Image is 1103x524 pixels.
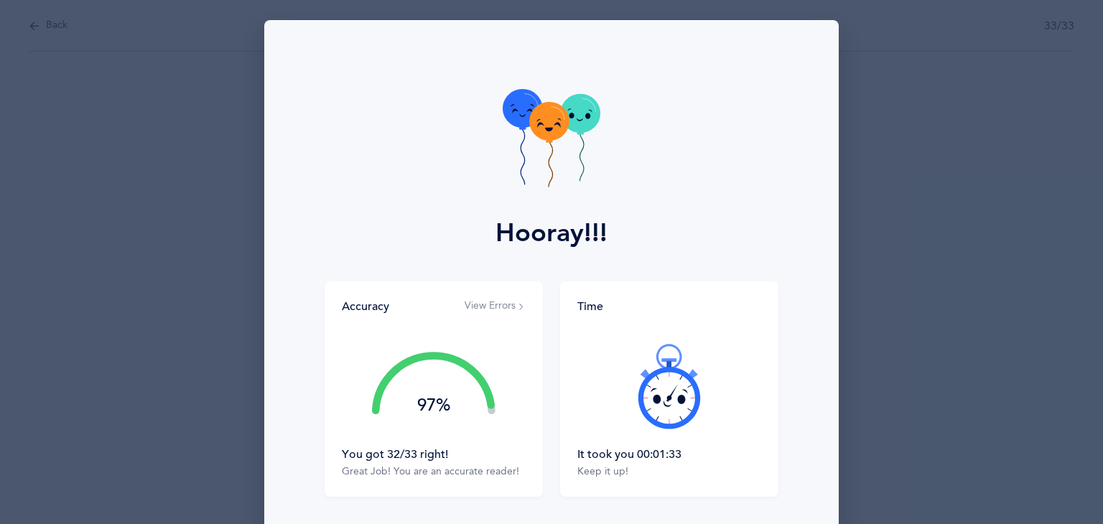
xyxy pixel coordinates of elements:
[342,465,526,479] div: Great Job! You are an accurate reader!
[372,397,495,414] div: 97%
[577,465,761,479] div: Keep it up!
[342,299,389,314] div: Accuracy
[577,299,761,314] div: Time
[465,299,526,314] button: View Errors
[577,446,761,462] div: It took you 00:01:33
[342,446,526,462] div: You got 32/33 right!
[495,214,608,253] div: Hooray!!!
